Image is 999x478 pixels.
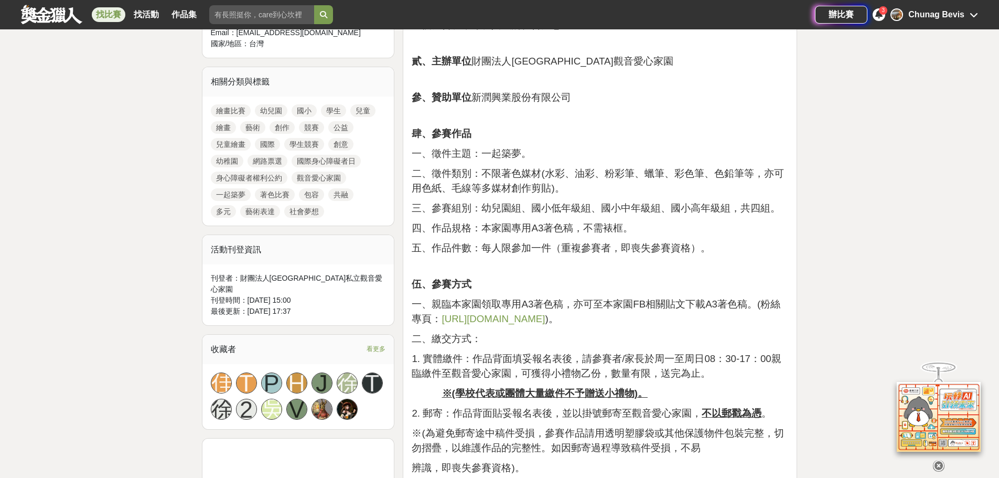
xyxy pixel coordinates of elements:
a: 學生競賽 [284,138,324,151]
a: 找活動 [130,7,163,22]
a: 公益 [328,121,353,134]
img: d2146d9a-e6f6-4337-9592-8cefde37ba6b.png [897,382,981,452]
a: 競賽 [299,121,324,134]
a: 藝術表達 [240,205,280,218]
a: 徐 [211,399,232,420]
a: 徐 [337,373,358,394]
span: 財團法人[GEOGRAPHIC_DATA]觀音愛心家園 [412,56,673,67]
span: 台灣 [249,39,264,48]
a: Avatar [337,399,358,420]
a: 學生 [321,104,346,117]
a: 兒童 [350,104,375,117]
input: 有長照挺你，care到心坎裡！青春出手，拍出照顧 影音徵件活動 [209,5,314,24]
span: 國家/地區： [211,39,250,48]
a: 創意 [328,138,353,151]
a: 觀音愛心家園 [292,172,346,184]
a: 幼稚園 [211,155,243,167]
span: 1. 實體繳件：作品背面填妥報名表後，請參賽者/家長於周一至周日08：30-17：00親臨繳件至觀音愛心家園，可獲得小禮物乙份，數量有限，送完為止。 [412,353,781,379]
a: 創作 [270,121,295,134]
span: [URL][DOMAIN_NAME] [442,313,545,324]
a: 國際身心障礙者日 [292,155,361,167]
a: 藝術 [240,121,265,134]
strong: 伍、參賽方式 [412,279,471,290]
a: J [311,373,332,394]
span: 收藏者 [211,345,236,354]
span: 3 [882,7,885,13]
a: V [286,399,307,420]
a: 身心障礙者權利公約 [211,172,287,184]
span: 二、徵件類別：不限著色媒材(水彩、油彩、粉彩筆、蠟筆、彩色筆、色鉛筆等，亦可用色紙、毛線等多媒材創作剪貼)。 [412,168,783,194]
a: 著色比賽 [255,188,295,201]
span: ※(為避免郵寄途中稿件受損，參賽作品請用透明塑膠袋或其他保護物件包裝完整，切勿摺疊，以維護作品的完整性。如因郵寄過程導致稿件受損，不易 [412,428,783,453]
img: Avatar [891,9,902,20]
strong: 肆、參賽作品 [412,128,471,139]
span: 辨識，即喪失參賽資格)。 [412,462,524,473]
div: 刊登者： 財團法人[GEOGRAPHIC_DATA]私立觀音愛心家園 [211,273,386,295]
a: 吳 [261,399,282,420]
a: H [286,373,307,394]
a: Avatar [311,399,332,420]
a: 辦比賽 [815,6,867,24]
span: 一、親臨本家園領取專用A3著色稿，亦可至本家園FB相關貼文下載A3著色稿。(粉絲專頁： [412,299,780,324]
u: 不以郵戳為憑 [702,408,761,419]
a: 多元 [211,205,236,218]
a: 佳 [211,373,232,394]
div: 活動刊登資訊 [202,235,394,264]
div: 相關分類與標籤 [202,67,394,97]
a: 找比賽 [92,7,125,22]
u: ※(學校代表或團體大量繳件不予贈送小禮物)。 [442,388,648,399]
a: 2 [236,399,257,420]
a: 繪畫比賽 [211,104,251,117]
a: 作品集 [167,7,201,22]
span: )。 [545,313,558,324]
span: 五、作品件數：每人限參加一件（重複參賽者，即喪失參賽資格）。 [412,242,711,253]
a: 國小 [292,104,317,117]
span: 看更多 [367,343,385,355]
a: 共融 [328,188,353,201]
span: 四、作品規格：本家園專用A3著色稿，不需裱框。 [412,222,633,233]
div: Chunag Bevis [908,8,964,21]
div: Email： [EMAIL_ADDRESS][DOMAIN_NAME] [211,27,368,38]
a: 一起築夢 [211,188,251,201]
span: 二、繳交方式： [412,333,481,344]
a: 社會夢想 [284,205,324,218]
div: 最後更新： [DATE] 17:37 [211,306,386,317]
span: 一、徵件主題：一起築夢。 [412,148,531,159]
img: Avatar [337,399,357,419]
a: 包容 [299,188,324,201]
a: 國際 [255,138,280,151]
a: 網路票選 [248,155,287,167]
a: 兒童繪畫 [211,138,251,151]
a: [URL][DOMAIN_NAME] [442,315,545,324]
a: P [261,373,282,394]
strong: 參、贊助單位 [412,92,471,103]
span: 2. 郵寄：作品背面貼妥報名表後，並以掛號郵寄至觀音愛心家園， 。 [412,408,771,419]
span: 新潤興業股份有限公司 [412,92,571,103]
a: 幼兒園 [255,104,287,117]
span: 三、參賽組別：幼兒園組、國小低年級組、國小中年級組、國小高年級組，共四組。 [412,203,780,214]
a: T [362,373,383,394]
a: 繪畫 [211,121,236,134]
img: Avatar [312,399,332,419]
strong: 貳、主辦單位 [412,56,471,67]
a: T [236,373,257,394]
div: 刊登時間： [DATE] 15:00 [211,295,386,306]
